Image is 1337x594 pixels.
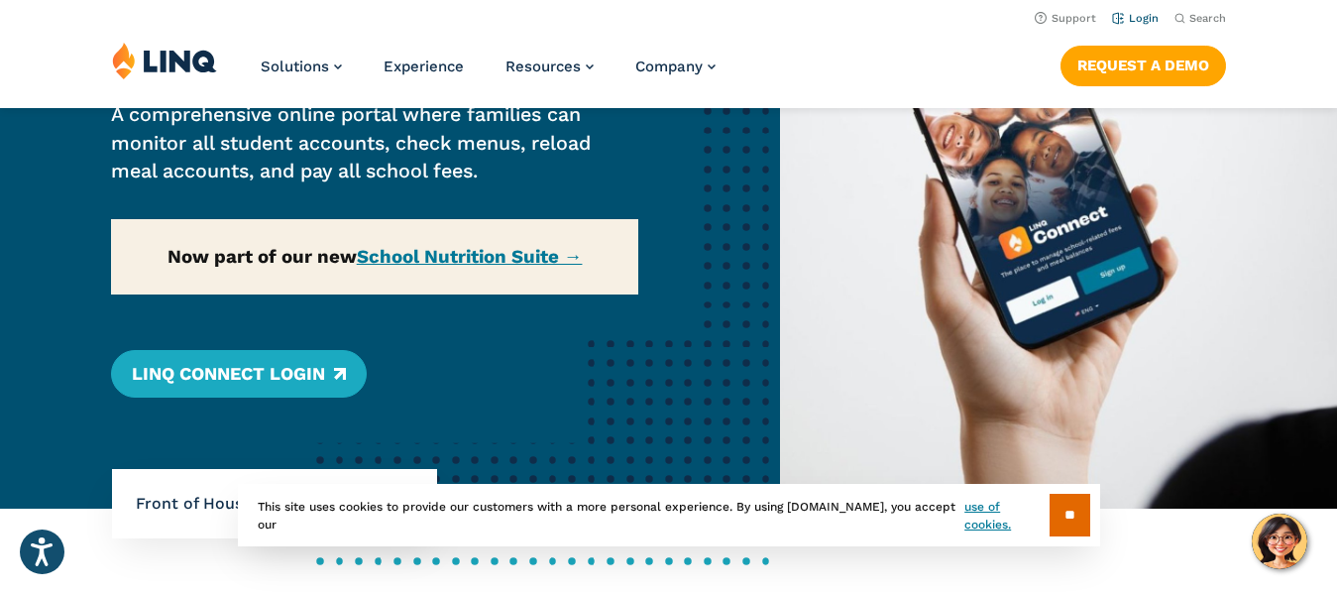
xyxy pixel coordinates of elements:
nav: Button Navigation [1060,42,1226,85]
button: Open Search Bar [1174,11,1226,26]
img: LINQ | K‑12 Software [112,42,217,79]
a: Request a Demo [1060,46,1226,85]
span: Resources [505,58,581,75]
span: Solutions [261,58,329,75]
a: LINQ Connect Login [111,350,366,398]
a: use of cookies. [964,498,1049,534]
a: Company [635,58,716,75]
span: Search [1189,12,1226,25]
span: Company [635,58,703,75]
nav: Primary Navigation [261,42,716,107]
div: This site uses cookies to provide our customers with a more personal experience. By using [DOMAIN... [238,484,1100,546]
p: A comprehensive online portal where families can monitor all student accounts, check menus, reloa... [111,101,638,185]
span: Front of House [136,493,274,515]
a: Experience [384,58,464,75]
a: Login [1112,12,1159,25]
a: Resources [505,58,594,75]
a: Solutions [261,58,342,75]
a: Support [1035,12,1096,25]
button: Hello, have a question? Let’s chat. [1252,514,1307,569]
li: Online Portal [274,469,413,538]
strong: Now part of our new [167,246,583,268]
